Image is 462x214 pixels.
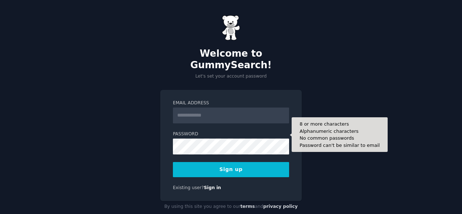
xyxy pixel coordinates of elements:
p: Let's set your account password [160,73,302,80]
a: Sign in [204,185,221,190]
label: Email Address [173,100,289,106]
label: Password [173,131,289,137]
div: By using this site you agree to our and [160,201,302,213]
a: privacy policy [263,204,298,209]
img: Gummy Bear [222,15,240,40]
h2: Welcome to GummySearch! [160,48,302,71]
span: Existing user? [173,185,204,190]
button: Sign up [173,162,289,177]
a: terms [240,204,255,209]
